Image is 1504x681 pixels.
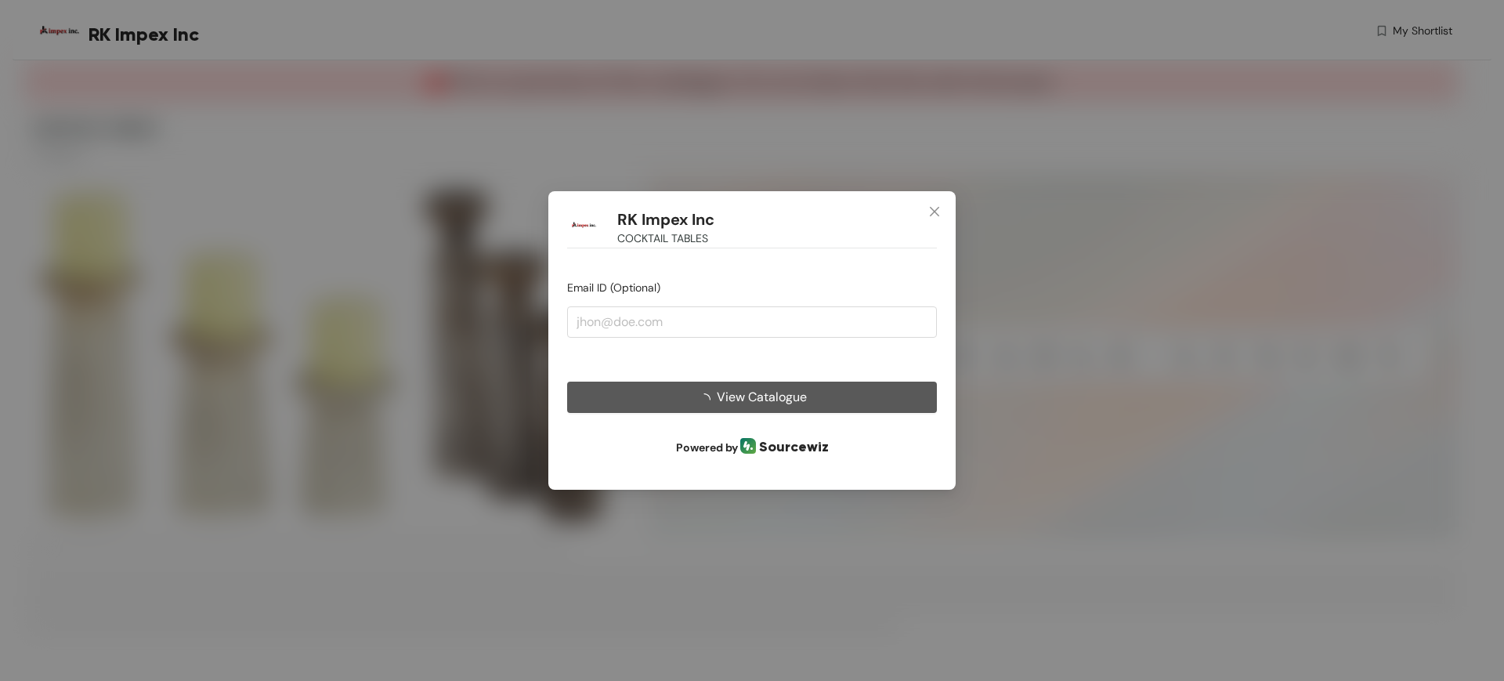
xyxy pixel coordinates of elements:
h1: Powered by [567,438,937,458]
span: Sourcewiz [759,438,829,455]
span: loading [698,393,717,406]
button: Close [913,191,956,234]
span: Email ID (Optional) [567,281,660,295]
button: View Catalogue [567,382,937,413]
h1: RK Impex Inc [617,210,714,230]
span: close [928,205,941,218]
img: /static/media/Logo.0d0ed058.svg [740,438,756,454]
span: View Catalogue [717,387,807,407]
a: Powered by /static/media/Logo.0d0ed058.svgSourcewiz [567,438,937,458]
img: Buyer Portal [567,210,598,241]
span: COCKTAIL TABLES [617,230,708,247]
input: jhon@doe.com [567,306,937,338]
